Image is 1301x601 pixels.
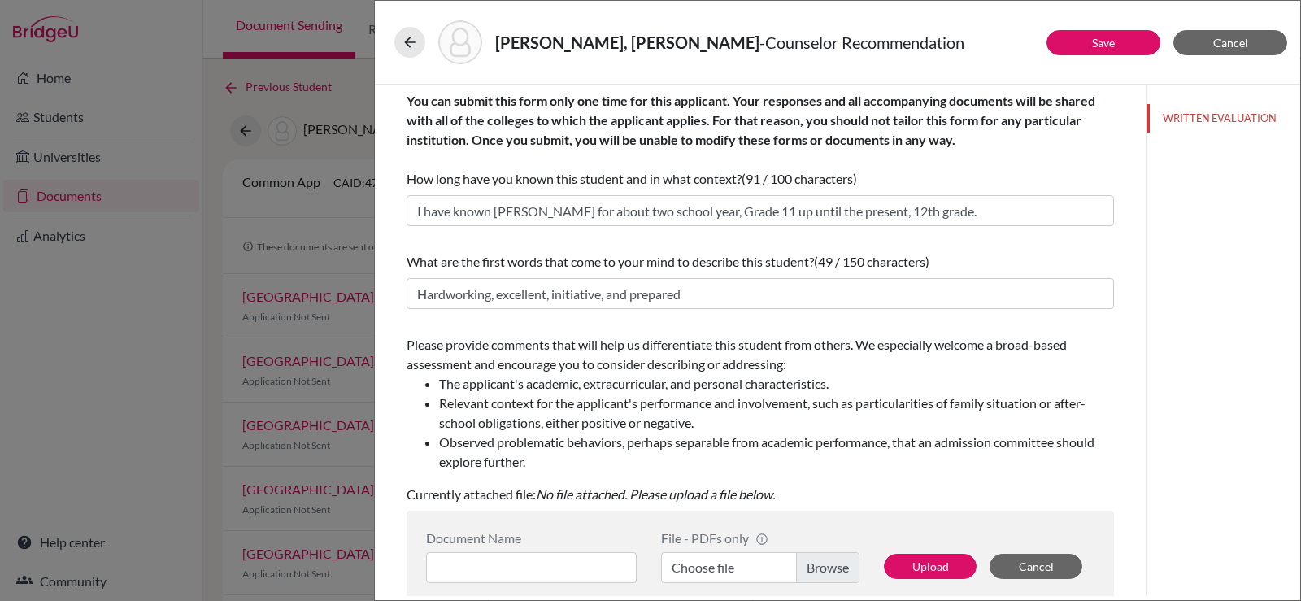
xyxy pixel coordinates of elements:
span: - Counselor Recommendation [759,33,964,52]
li: Relevant context for the applicant's performance and involvement, such as particularities of fami... [439,394,1114,433]
div: Document Name [426,530,637,546]
span: Please provide comments that will help us differentiate this student from others. We especially w... [407,337,1114,472]
i: No file attached. Please upload a file below. [536,486,775,502]
b: You can submit this form only one time for this applicant. Your responses and all accompanying do... [407,93,1095,147]
span: (49 / 150 characters) [814,254,929,269]
div: Currently attached file: [407,329,1114,511]
button: WRITTEN EVALUATION [1147,104,1300,133]
span: info [755,533,768,546]
span: (91 / 100 characters) [742,171,857,186]
strong: [PERSON_NAME], [PERSON_NAME] [495,33,759,52]
span: How long have you known this student and in what context? [407,93,1095,186]
button: Cancel [990,554,1082,579]
li: Observed problematic behaviors, perhaps separable from academic performance, that an admission co... [439,433,1114,472]
li: The applicant's academic, extracurricular, and personal characteristics. [439,374,1114,394]
label: Choose file [661,552,859,583]
span: What are the first words that come to your mind to describe this student? [407,254,814,269]
div: File - PDFs only [661,530,859,546]
button: Upload [884,554,977,579]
